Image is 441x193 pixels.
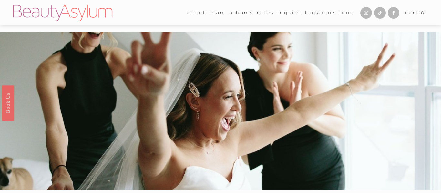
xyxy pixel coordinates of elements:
[419,10,428,15] span: ( )
[305,8,336,18] a: Lookbook
[340,8,354,18] a: Blog
[187,8,206,17] span: about
[278,8,302,18] a: Inquire
[360,7,372,19] a: Instagram
[388,7,399,19] a: Facebook
[187,8,206,18] a: folder dropdown
[230,8,253,18] a: albums
[374,7,386,19] a: TikTok
[210,8,226,18] a: folder dropdown
[210,8,226,17] span: team
[13,5,112,21] img: Beauty Asylum | Bridal Hair &amp; Makeup Charlotte &amp; Atlanta
[405,8,428,17] a: 0 items in cart
[421,10,425,15] span: 0
[2,85,14,120] a: Book Us
[257,8,274,18] a: Rates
